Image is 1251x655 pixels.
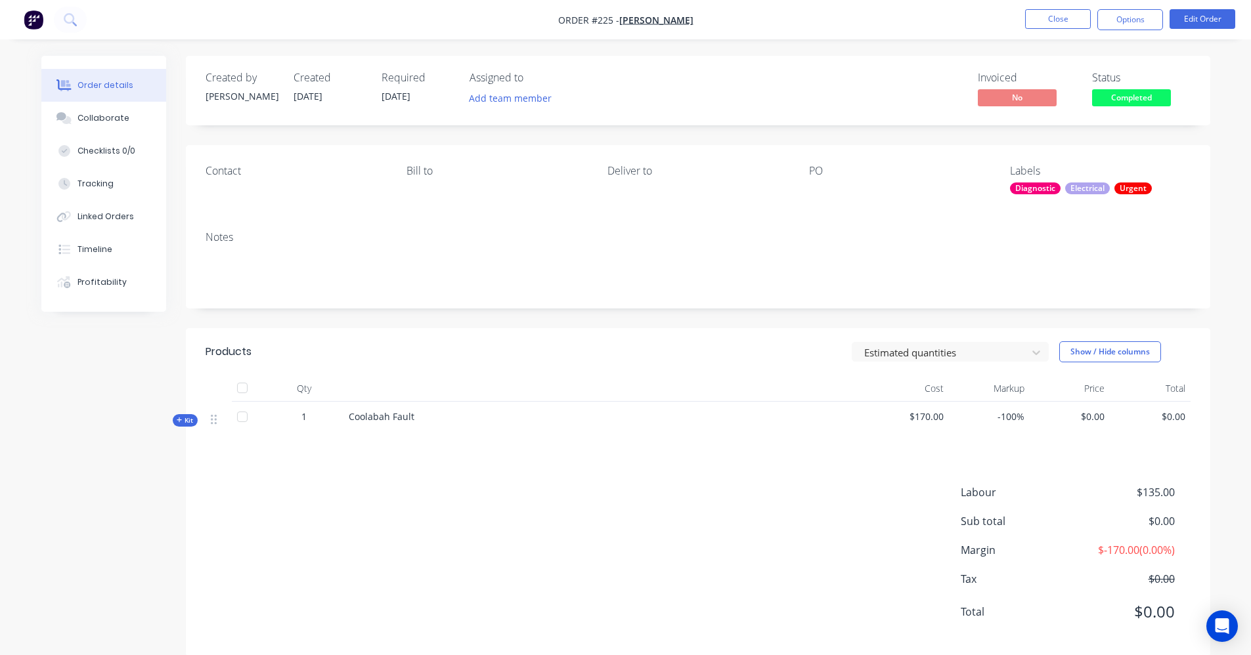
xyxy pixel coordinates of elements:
div: Cost [869,375,950,402]
span: No [978,89,1057,106]
span: Completed [1092,89,1171,106]
span: 1 [301,410,307,423]
div: Required [382,72,454,84]
span: Tax [961,571,1078,587]
button: Completed [1092,89,1171,109]
div: Price [1030,375,1110,402]
div: Collaborate [77,112,129,124]
span: $0.00 [1077,571,1174,587]
span: Labour [961,484,1078,500]
div: Profitability [77,276,127,288]
span: $0.00 [1077,513,1174,529]
a: [PERSON_NAME] [619,14,693,26]
span: Total [961,604,1078,620]
button: Collaborate [41,102,166,135]
span: $-170.00 ( 0.00 %) [1077,542,1174,558]
span: Coolabah Fault [349,410,414,423]
button: Timeline [41,233,166,266]
span: $0.00 [1115,410,1185,423]
div: Qty [265,375,343,402]
div: [PERSON_NAME] [206,89,278,103]
span: $170.00 [874,410,944,423]
div: Tracking [77,178,114,190]
div: Assigned to [470,72,601,84]
button: Kit [173,414,198,427]
button: Linked Orders [41,200,166,233]
span: Sub total [961,513,1078,529]
div: Open Intercom Messenger [1206,610,1238,642]
div: Electrical [1065,182,1110,194]
div: Markup [949,375,1030,402]
div: Order details [77,79,133,91]
div: PO [809,165,989,177]
div: Labels [1010,165,1190,177]
div: Total [1110,375,1191,402]
div: Urgent [1114,182,1152,194]
button: Add team member [470,89,559,107]
div: Status [1092,72,1191,84]
div: Created [294,72,366,84]
button: Show / Hide columns [1059,341,1161,362]
button: Close [1025,9,1091,29]
span: $0.00 [1077,600,1174,623]
div: Linked Orders [77,211,134,222]
div: Diagnostic [1010,182,1061,194]
div: Notes [206,231,1191,243]
div: Contact [206,165,385,177]
button: Profitability [41,266,166,299]
img: Factory [24,10,43,30]
span: Margin [961,542,1078,558]
span: [DATE] [382,90,410,102]
button: Tracking [41,167,166,200]
button: Edit Order [1170,9,1235,29]
button: Checklists 0/0 [41,135,166,167]
span: $135.00 [1077,484,1174,500]
button: Add team member [462,89,558,107]
div: Checklists 0/0 [77,145,135,157]
button: Options [1097,9,1163,30]
span: [DATE] [294,90,322,102]
span: $0.00 [1035,410,1105,423]
div: Products [206,344,252,360]
span: Kit [177,415,194,425]
div: Timeline [77,243,112,255]
button: Order details [41,69,166,102]
span: -100% [954,410,1024,423]
div: Created by [206,72,278,84]
div: Bill to [406,165,586,177]
div: Deliver to [607,165,787,177]
div: Invoiced [978,72,1076,84]
span: Order #225 - [558,14,619,26]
